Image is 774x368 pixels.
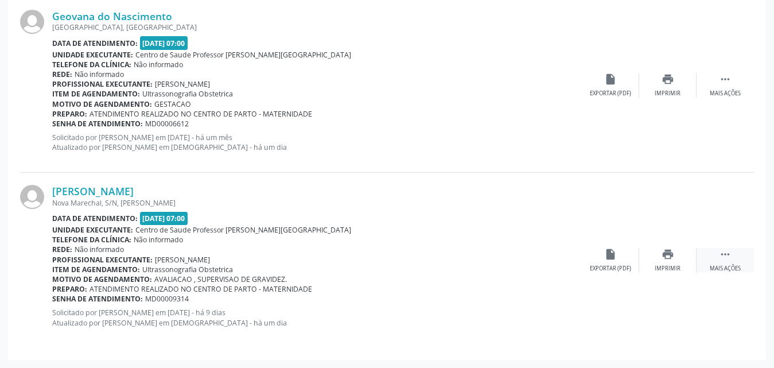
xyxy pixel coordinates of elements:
b: Item de agendamento: [52,89,140,99]
b: Motivo de agendamento: [52,274,152,284]
b: Motivo de agendamento: [52,99,152,109]
span: Ultrassonografia Obstetrica [142,265,233,274]
b: Telefone da clínica: [52,60,131,69]
b: Preparo: [52,109,87,119]
span: MD00009314 [145,294,189,304]
b: Unidade executante: [52,225,133,235]
b: Profissional executante: [52,79,153,89]
span: [DATE] 07:00 [140,36,188,49]
span: MD00006612 [145,119,189,129]
img: img [20,185,44,209]
div: Mais ações [710,90,741,98]
b: Profissional executante: [52,255,153,265]
span: Centro de Saude Professor [PERSON_NAME][GEOGRAPHIC_DATA] [135,50,351,60]
div: Mais ações [710,265,741,273]
i: insert_drive_file [604,248,617,261]
a: [PERSON_NAME] [52,185,134,197]
i: print [662,248,674,261]
div: Nova Marechal, S/N, [PERSON_NAME] [52,198,582,208]
p: Solicitado por [PERSON_NAME] em [DATE] - há 9 dias Atualizado por [PERSON_NAME] em [DEMOGRAPHIC_D... [52,308,582,327]
div: Imprimir [655,265,680,273]
span: GESTACAO [154,99,191,109]
b: Senha de atendimento: [52,119,143,129]
b: Unidade executante: [52,50,133,60]
img: img [20,10,44,34]
b: Rede: [52,69,72,79]
span: Não informado [75,245,124,254]
i:  [719,73,732,86]
b: Rede: [52,245,72,254]
span: Não informado [134,60,183,69]
span: Ultrassonografia Obstetrica [142,89,233,99]
div: Exportar (PDF) [590,265,631,273]
b: Preparo: [52,284,87,294]
i: print [662,73,674,86]
span: AVALIACAO , SUPERVISAO DE GRAVIDEZ. [154,274,287,284]
b: Telefone da clínica: [52,235,131,245]
b: Senha de atendimento: [52,294,143,304]
span: ATENDIMENTO REALIZADO NO CENTRO DE PARTO - MATERNIDADE [90,284,312,294]
span: [DATE] 07:00 [140,212,188,225]
a: Geovana do Nascimento [52,10,172,22]
span: [PERSON_NAME] [155,79,210,89]
div: [GEOGRAPHIC_DATA], [GEOGRAPHIC_DATA] [52,22,582,32]
span: Centro de Saude Professor [PERSON_NAME][GEOGRAPHIC_DATA] [135,225,351,235]
b: Data de atendimento: [52,38,138,48]
i: insert_drive_file [604,73,617,86]
b: Data de atendimento: [52,214,138,223]
span: Não informado [134,235,183,245]
span: [PERSON_NAME] [155,255,210,265]
i:  [719,248,732,261]
p: Solicitado por [PERSON_NAME] em [DATE] - há um mês Atualizado por [PERSON_NAME] em [DEMOGRAPHIC_D... [52,133,582,152]
div: Exportar (PDF) [590,90,631,98]
span: Não informado [75,69,124,79]
div: Imprimir [655,90,680,98]
b: Item de agendamento: [52,265,140,274]
span: ATENDIMENTO REALIZADO NO CENTRO DE PARTO - MATERNIDADE [90,109,312,119]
